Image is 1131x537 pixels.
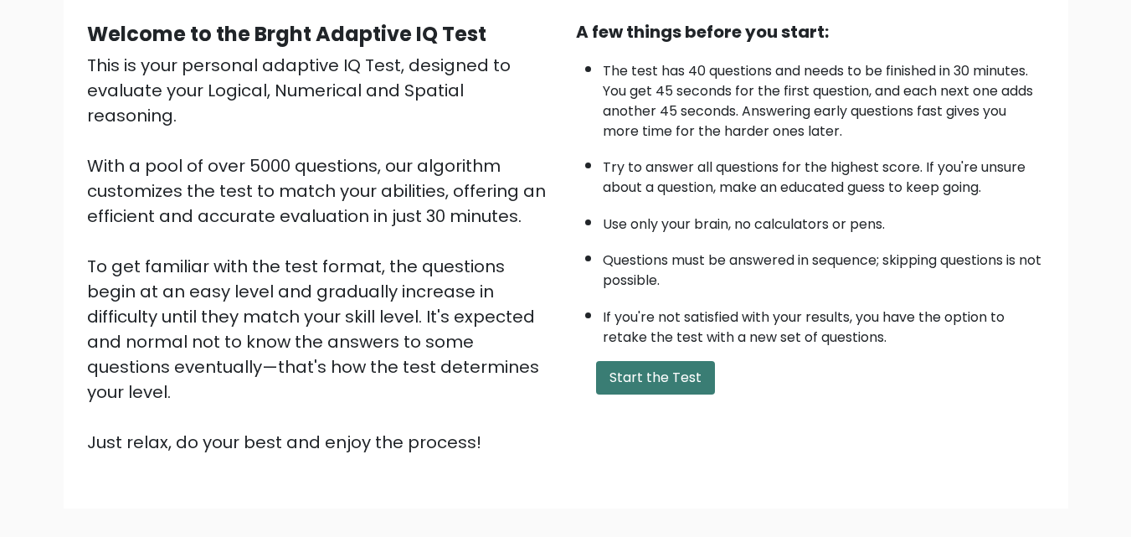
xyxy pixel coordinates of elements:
li: If you're not satisfied with your results, you have the option to retake the test with a new set ... [603,299,1045,348]
li: Try to answer all questions for the highest score. If you're unsure about a question, make an edu... [603,149,1045,198]
li: Questions must be answered in sequence; skipping questions is not possible. [603,242,1045,291]
div: A few things before you start: [576,19,1045,44]
li: The test has 40 questions and needs to be finished in 30 minutes. You get 45 seconds for the firs... [603,53,1045,142]
div: This is your personal adaptive IQ Test, designed to evaluate your Logical, Numerical and Spatial ... [87,53,556,455]
button: Start the Test [596,361,715,395]
b: Welcome to the Brght Adaptive IQ Test [87,20,486,48]
li: Use only your brain, no calculators or pens. [603,206,1045,235]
